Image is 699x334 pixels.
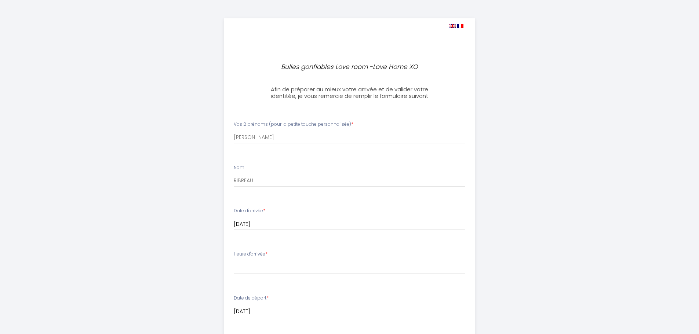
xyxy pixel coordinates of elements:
label: Date de départ [234,295,269,302]
label: Heure d'arrivée [234,251,267,258]
img: fr.png [457,24,463,28]
p: Bulles gonflables Love room -Love Home XO [271,62,428,72]
h3: Afin de préparer au mieux votre arrivée et de valider votre identitée, je vous remercie de rempli... [268,86,431,99]
label: Nom [234,164,244,171]
label: Date d'arrivée [234,208,265,214]
label: Vos 2 prénoms (pour la petite touche personnalisée) [234,121,353,128]
img: en.png [449,24,456,28]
